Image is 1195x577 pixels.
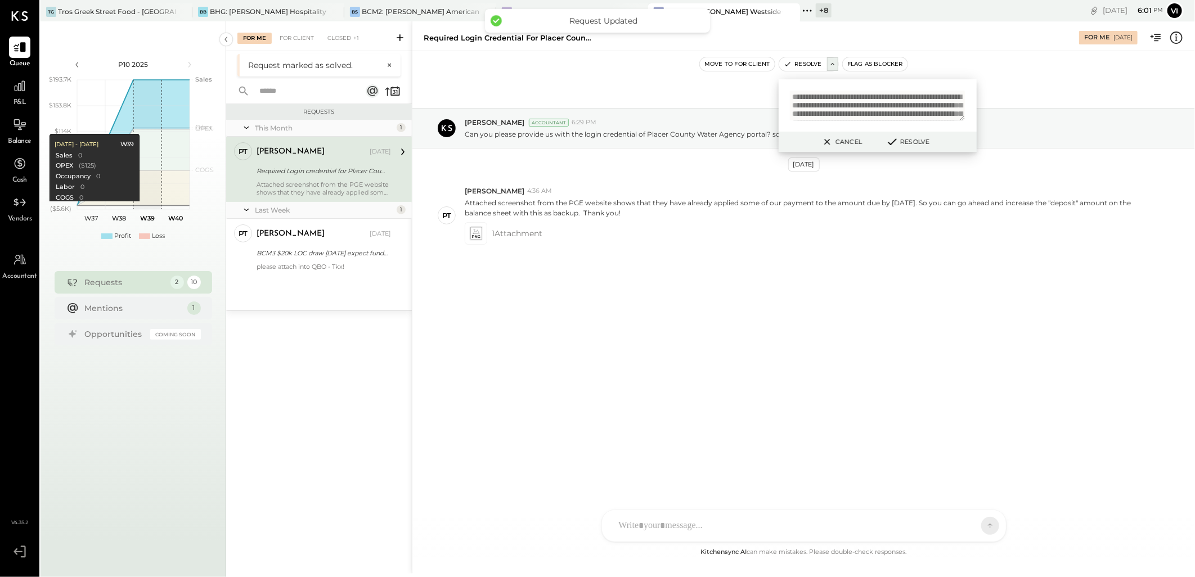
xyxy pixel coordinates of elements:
[255,123,394,133] div: This Month
[195,125,213,133] text: OPEX
[779,57,826,71] button: Resolve
[1,249,39,282] a: Accountant
[529,119,569,127] div: Accountant
[397,205,406,214] div: 1
[195,166,214,174] text: COGS
[8,137,32,147] span: Balance
[46,7,56,17] div: TG
[85,277,165,288] div: Requests
[1103,5,1163,16] div: [DATE]
[572,118,596,127] span: 6:29 PM
[58,7,176,16] div: Tros Greek Street Food - [GEOGRAPHIC_DATA]
[1084,33,1109,42] div: For Me
[120,140,134,149] div: W39
[85,303,182,314] div: Mentions
[465,118,524,127] span: [PERSON_NAME]
[140,214,155,222] text: W39
[239,146,248,157] div: PT
[424,33,592,43] div: Required Login credential for Placer County Water Agency!
[152,232,165,241] div: Loss
[788,157,820,172] div: [DATE]
[654,7,664,17] div: BR
[3,272,37,282] span: Accountant
[381,60,392,70] button: ×
[168,214,183,222] text: W40
[114,232,131,241] div: Profit
[1,37,39,69] a: Queue
[12,175,27,186] span: Cash
[232,108,406,116] div: Requests
[527,187,552,196] span: 4:36 AM
[1166,2,1184,20] button: Vi
[843,57,908,71] button: Flag as Blocker
[187,301,201,315] div: 1
[1,75,39,108] a: P&L
[816,3,832,17] div: + 8
[55,183,74,192] div: Labor
[237,33,272,44] div: For Me
[55,193,73,202] div: COGS
[350,7,360,17] div: BS
[257,146,325,157] div: [PERSON_NAME]
[55,151,72,160] div: Sales
[666,7,783,16] div: BCM3: [PERSON_NAME] Westside Grill
[353,34,360,43] span: +1
[255,205,394,215] div: Last Week
[882,135,933,148] button: Resolve
[492,222,542,245] span: 1 Attachment
[257,181,391,196] div: Attached screenshot from the PGE website shows that they have already applied some of our payment...
[817,134,865,149] button: Cancel
[79,193,83,202] div: 0
[86,60,181,69] div: P10 2025
[112,214,126,222] text: W38
[257,263,391,271] div: please attach into QBO - Tkx!
[150,329,201,340] div: Coming Soon
[8,214,32,224] span: Vendors
[465,186,524,196] span: [PERSON_NAME]
[195,123,214,131] text: Occu...
[442,210,451,221] div: PT
[170,276,184,289] div: 2
[10,59,30,69] span: Queue
[80,183,84,192] div: 0
[507,16,699,26] div: Request Updated
[370,229,391,238] div: [DATE]
[465,129,963,139] p: Can you please provide us with the login credential of Placer County Water Agency portal? so base...
[14,98,26,108] span: P&L
[502,7,512,17] div: BR
[55,127,71,135] text: $114K
[50,205,71,213] text: ($5.6K)
[322,33,365,44] div: Closed
[84,214,98,222] text: W37
[198,7,208,17] div: BB
[257,247,388,259] div: BCM3 $20k LOC draw [DATE] expect funding 9/22
[465,198,1150,217] p: Attached screenshot from the PGE website shows that they have already applied some of our payment...
[1,153,39,186] a: Cash
[78,161,96,170] div: ($125)
[54,141,98,148] div: [DATE] - [DATE]
[257,228,325,240] div: [PERSON_NAME]
[1113,34,1133,42] div: [DATE]
[78,151,82,160] div: 0
[1089,4,1100,16] div: copy link
[239,228,248,239] div: PT
[700,57,775,71] button: Move to for client
[1,114,39,147] a: Balance
[397,123,406,132] div: 1
[514,7,631,16] div: BCM1: [PERSON_NAME] Kitchen Bar Market
[362,7,479,16] div: BCM2: [PERSON_NAME] American Cooking
[274,33,320,44] div: For Client
[96,172,100,181] div: 0
[248,60,381,71] div: Request marked as solved.
[195,75,212,83] text: Sales
[257,165,388,177] div: Required Login credential for Placer County Water Agency!
[49,75,71,83] text: $193.7K
[55,172,90,181] div: Occupancy
[49,101,71,109] text: $153.8K
[55,161,73,170] div: OPEX
[187,276,201,289] div: 10
[370,147,391,156] div: [DATE]
[85,328,145,340] div: Opportunities
[1,192,39,224] a: Vendors
[210,7,327,16] div: BHG: [PERSON_NAME] Hospitality Group, LLC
